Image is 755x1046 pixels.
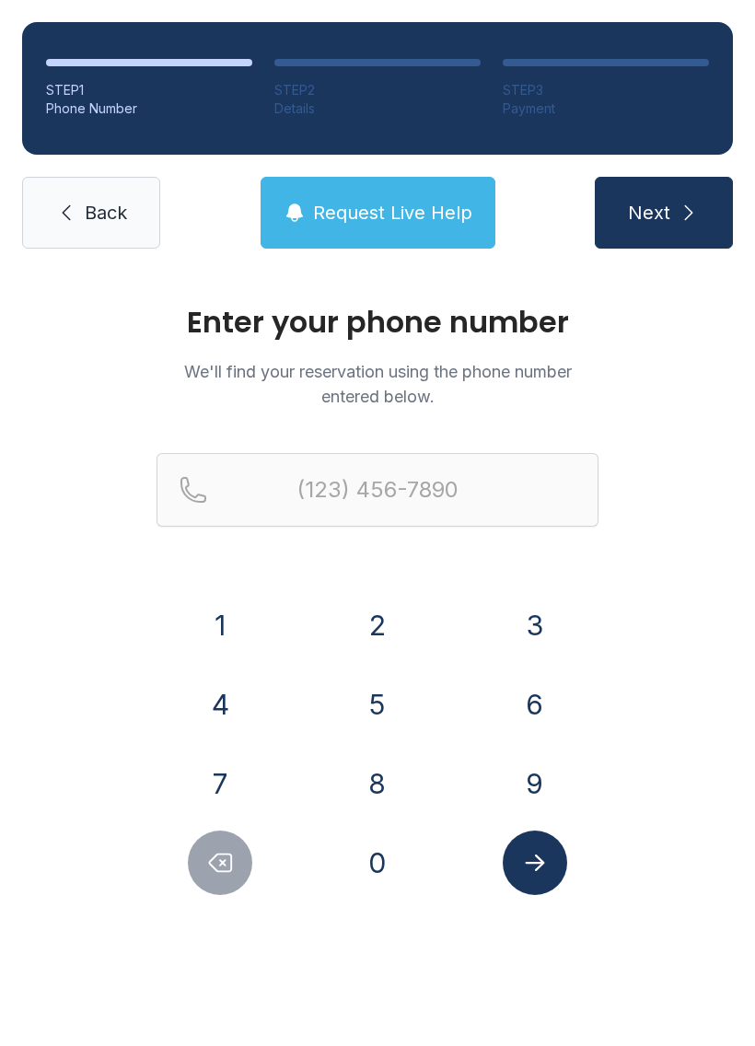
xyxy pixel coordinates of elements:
[188,751,252,816] button: 7
[157,359,598,409] p: We'll find your reservation using the phone number entered below.
[274,81,481,99] div: STEP 2
[628,200,670,226] span: Next
[46,81,252,99] div: STEP 1
[157,453,598,527] input: Reservation phone number
[188,672,252,737] button: 4
[503,593,567,657] button: 3
[345,593,410,657] button: 2
[345,751,410,816] button: 8
[503,831,567,895] button: Submit lookup form
[274,99,481,118] div: Details
[85,200,127,226] span: Back
[503,81,709,99] div: STEP 3
[313,200,472,226] span: Request Live Help
[503,99,709,118] div: Payment
[188,831,252,895] button: Delete number
[345,672,410,737] button: 5
[503,672,567,737] button: 6
[188,593,252,657] button: 1
[46,99,252,118] div: Phone Number
[503,751,567,816] button: 9
[345,831,410,895] button: 0
[157,308,598,337] h1: Enter your phone number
